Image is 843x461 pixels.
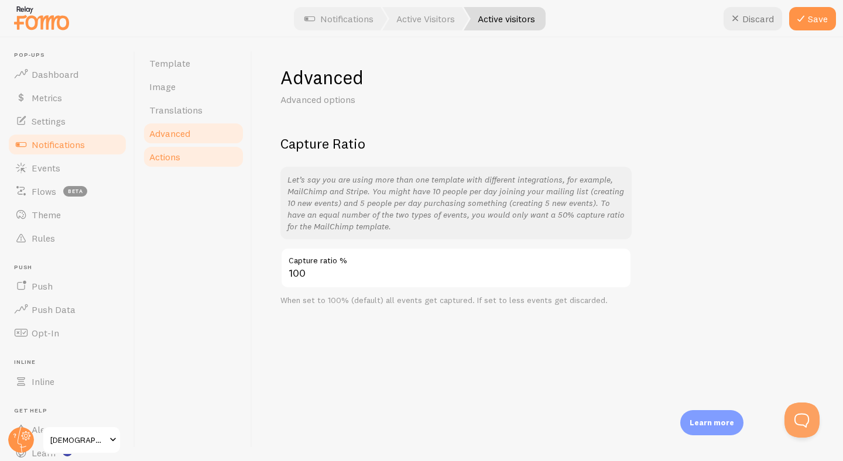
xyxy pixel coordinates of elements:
span: Translations [149,104,203,116]
a: Flows beta [7,180,128,203]
span: Flows [32,185,56,197]
a: Metrics [7,86,128,109]
span: Learn [32,447,56,459]
span: Rules [32,232,55,244]
a: Push [7,274,128,298]
span: Push [32,280,53,292]
div: When set to 100% (default) all events get captured. If set to less events get discarded. [280,295,632,306]
a: [DEMOGRAPHIC_DATA] [42,426,121,454]
a: Events [7,156,128,180]
span: Image [149,81,176,92]
span: Dashboard [32,68,78,80]
a: Notifications [7,133,128,156]
span: Settings [32,115,66,127]
label: Capture ratio % [280,247,632,267]
p: Let’s say you are using more than one template with different integrations, for example, MailChim... [287,174,625,232]
a: Image [142,75,245,98]
h2: Capture Ratio [280,135,632,153]
span: Theme [32,209,61,221]
a: Inline [7,370,128,393]
a: Alerts [7,418,128,441]
span: Actions [149,151,180,163]
img: fomo-relay-logo-orange.svg [12,3,71,33]
span: Push [14,264,128,271]
div: Learn more [680,410,743,435]
a: Dashboard [7,63,128,86]
a: Actions [142,145,245,168]
span: Template [149,57,190,69]
span: Events [32,162,60,174]
a: Opt-In [7,321,128,345]
span: Opt-In [32,327,59,339]
a: Push Data [7,298,128,321]
p: Learn more [690,417,734,428]
span: Get Help [14,407,128,415]
a: Template [142,51,245,75]
a: Advanced [142,122,245,145]
h1: Advanced [280,66,815,90]
span: Alerts [32,424,57,435]
span: Notifications [32,139,85,150]
p: Advanced options [280,93,561,106]
a: Translations [142,98,245,122]
span: [DEMOGRAPHIC_DATA] [50,433,106,447]
a: Settings [7,109,128,133]
span: Advanced [149,128,190,139]
span: Push Data [32,304,76,315]
a: Theme [7,203,128,226]
a: Rules [7,226,128,250]
span: beta [63,186,87,197]
span: Pop-ups [14,51,128,59]
span: Inline [14,359,128,366]
span: Metrics [32,92,62,104]
iframe: Help Scout Beacon - Open [784,402,820,438]
span: Inline [32,376,54,387]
